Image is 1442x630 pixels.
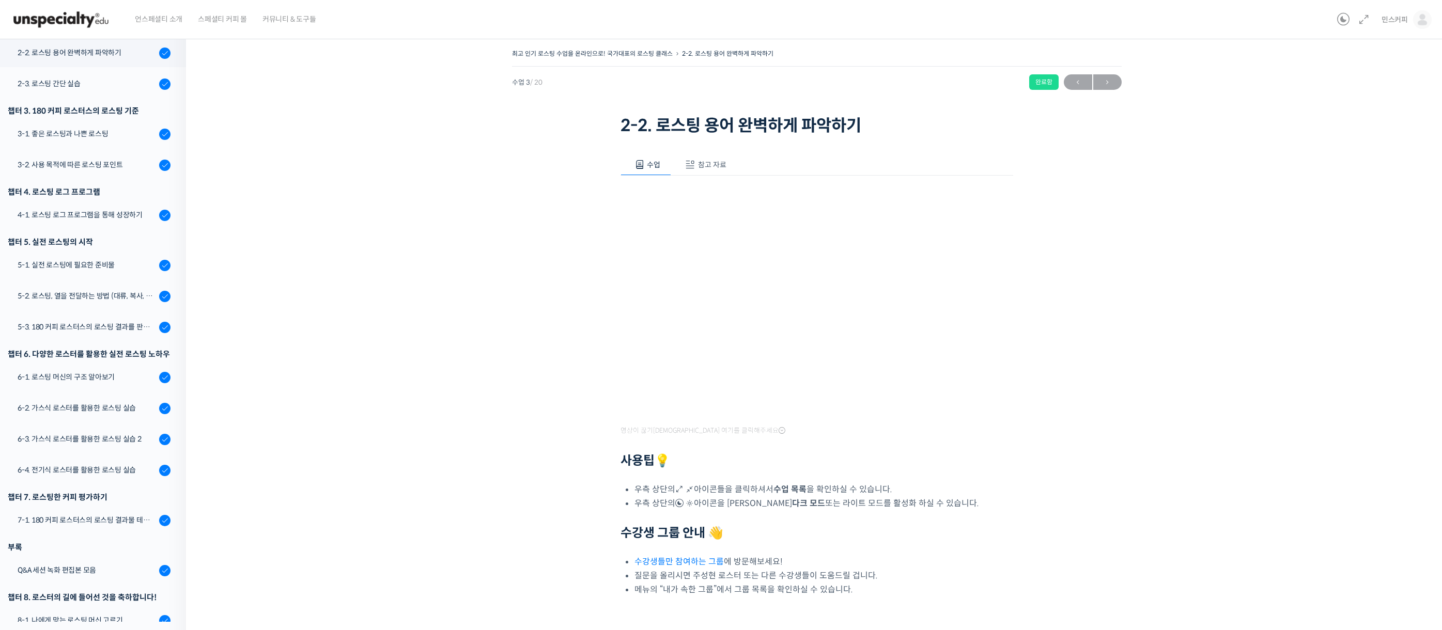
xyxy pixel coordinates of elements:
div: 6-2. 가스식 로스터를 활용한 로스팅 실습 [18,402,156,414]
div: 챕터 6. 다양한 로스터를 활용한 실전 로스팅 노하우 [8,347,170,361]
div: 챕터 5. 실전 로스팅의 시작 [8,235,170,249]
div: 6-1. 로스팅 머신의 구조 알아보기 [18,371,156,383]
a: 수강생들만 참여하는 그룹 [634,556,724,567]
li: 메뉴의 “내가 속한 그룹”에서 그룹 목록을 확인하실 수 있습니다. [634,582,1013,596]
div: 챕터 7. 로스팅한 커피 평가하기 [8,490,170,504]
div: 5-1. 실전 로스팅에 필요한 준비물 [18,259,156,271]
span: 참고 자료 [698,160,726,169]
b: 다크 모드 [792,498,825,509]
a: 다음→ [1093,74,1122,90]
div: Q&A 세션 녹화 편집본 모음 [18,564,156,576]
a: 대화 [68,327,133,353]
a: 최고 인기 로스팅 수업을 온라인으로! 국가대표의 로스팅 클래스 [512,50,673,57]
div: 완료함 [1029,74,1059,90]
div: 챕터 8. 로스터의 길에 들어선 것을 축하합니다! [8,590,170,604]
li: 우측 상단의 아이콘들을 클릭하셔서 을 확인하실 수 있습니다. [634,482,1013,496]
div: 3-1. 좋은 로스팅과 나쁜 로스팅 [18,128,156,139]
div: 2-3. 로스팅 간단 실습 [18,78,156,89]
div: 8-1. 나에게 맞는 로스팅 머신 고르기 [18,615,156,626]
strong: 사용팁 [621,453,670,468]
div: 챕터 4. 로스팅 로그 프로그램 [8,185,170,199]
span: 홈 [33,343,39,351]
div: 부록 [8,540,170,554]
div: 7-1. 180 커피 로스터스의 로스팅 결과물 테스트 노하우 [18,514,156,526]
a: 설정 [133,327,198,353]
span: / 20 [530,78,542,87]
div: 챕터 3. 180 커피 로스터스의 로스팅 기준 [8,104,170,118]
li: 우측 상단의 아이콘을 [PERSON_NAME] 또는 라이트 모드를 활성화 하실 수 있습니다. [634,496,1013,510]
b: 수업 목록 [773,484,807,495]
a: ←이전 [1064,74,1092,90]
div: 5-3. 180 커피 로스터스의 로스팅 결과를 판단하는 노하우 [18,321,156,333]
h1: 2-2. 로스팅 용어 완벽하게 파악하기 [621,116,1013,135]
a: 홈 [3,327,68,353]
span: → [1093,75,1122,89]
div: 5-2. 로스팅, 열을 전달하는 방법 (대류, 복사, 전도) [18,290,156,302]
div: 6-3. 가스식 로스터를 활용한 로스팅 실습 2 [18,433,156,445]
strong: 수강생 그룹 안내 👋 [621,525,723,541]
span: ← [1064,75,1092,89]
li: 에 방문해보세요! [634,555,1013,569]
div: 3-2. 사용 목적에 따른 로스팅 포인트 [18,159,156,170]
span: 영상이 끊기[DEMOGRAPHIC_DATA] 여기를 클릭해주세요 [621,427,785,435]
span: 대화 [95,343,107,352]
span: 수업 3 [512,79,542,86]
div: 6-4. 전기식 로스터를 활용한 로스팅 실습 [18,464,156,476]
span: 설정 [160,343,172,351]
span: 수업 [647,160,660,169]
div: 4-1. 로스팅 로그 프로그램을 통해 성장하기 [18,209,156,220]
a: 2-2. 로스팅 용어 완벽하게 파악하기 [682,50,773,57]
span: 민스커피 [1382,15,1408,24]
li: 질문을 올리시면 주성현 로스터 또는 다른 수강생들이 도움드릴 겁니다. [634,569,1013,582]
strong: 💡 [655,453,670,468]
div: 2-2. 로스팅 용어 완벽하게 파악하기 [18,47,156,58]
